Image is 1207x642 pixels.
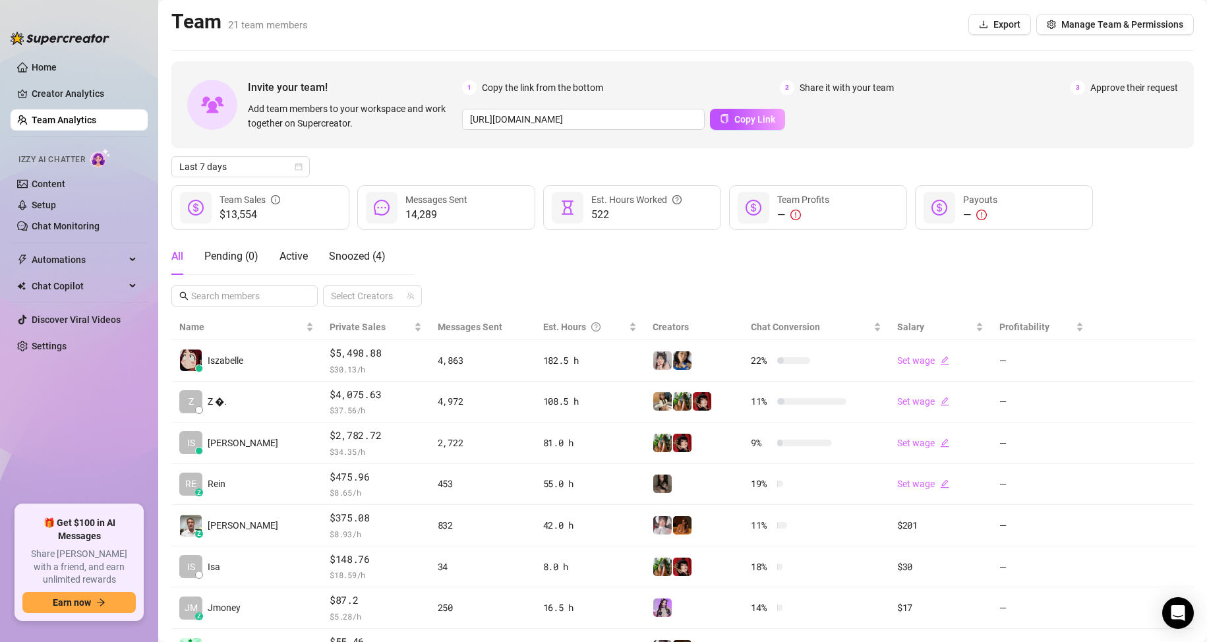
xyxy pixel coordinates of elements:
[720,114,729,123] span: copy
[991,546,1092,588] td: —
[189,394,194,409] span: Z
[543,518,637,533] div: 42.0 h
[220,207,280,223] span: $13,554
[330,610,422,623] span: $ 5.28 /h
[438,560,527,574] div: 34
[672,192,682,207] span: question-circle
[208,436,278,450] span: [PERSON_NAME]
[897,438,949,448] a: Set wageedit
[940,356,949,365] span: edit
[330,469,422,485] span: $475.96
[17,254,28,265] span: thunderbolt
[330,568,422,581] span: $ 18.59 /h
[438,394,527,409] div: 4,972
[220,192,280,207] div: Team Sales
[940,397,949,406] span: edit
[897,322,924,332] span: Salary
[90,148,111,167] img: AI Chatter
[438,436,527,450] div: 2,722
[963,207,997,223] div: —
[179,157,302,177] span: Last 7 days
[208,394,227,409] span: Z �.
[330,363,422,376] span: $ 30.13 /h
[208,600,241,615] span: Jmoney
[17,281,26,291] img: Chat Copilot
[963,194,997,205] span: Payouts
[991,464,1092,506] td: —
[330,445,422,458] span: $ 34.35 /h
[195,488,203,496] div: z
[330,510,422,526] span: $375.08
[991,340,1092,382] td: —
[991,423,1092,464] td: —
[195,530,203,538] div: z
[22,592,136,613] button: Earn nowarrow-right
[32,221,100,231] a: Chat Monitoring
[32,83,137,104] a: Creator Analytics
[543,394,637,409] div: 108.5 h
[560,200,575,216] span: hourglass
[991,505,1092,546] td: —
[185,477,196,491] span: RE
[96,598,105,607] span: arrow-right
[482,80,603,95] span: Copy the link from the bottom
[653,598,672,617] img: Kisa
[171,314,322,340] th: Name
[940,479,949,488] span: edit
[248,79,462,96] span: Invite your team!
[438,600,527,615] div: 250
[208,353,243,368] span: Iszabelle
[405,194,467,205] span: Messages Sent
[330,387,422,403] span: $4,075.63
[18,154,85,166] span: Izzy AI Chatter
[53,597,91,608] span: Earn now
[751,394,772,409] span: 11 %
[1090,80,1178,95] span: Approve their request
[751,477,772,491] span: 19 %
[1061,19,1183,30] span: Manage Team & Permissions
[330,593,422,608] span: $87.2
[185,600,198,615] span: JM
[897,560,984,574] div: $30
[179,291,189,301] span: search
[329,250,386,262] span: Snoozed ( 4 )
[438,518,527,533] div: 832
[653,475,672,493] img: yeule
[673,434,692,452] img: Miss
[407,292,415,300] span: team
[187,436,195,450] span: IS
[171,9,308,34] h2: Team
[462,80,477,95] span: 1
[979,20,988,29] span: download
[673,351,692,370] img: violet
[653,351,672,370] img: Ani
[171,248,183,264] div: All
[330,486,422,499] span: $ 8.65 /h
[710,109,785,130] button: Copy Link
[897,479,949,489] a: Set wageedit
[653,392,672,411] img: Sabrina
[543,436,637,450] div: 81.0 h
[751,353,772,368] span: 22 %
[993,19,1020,30] span: Export
[330,527,422,540] span: $ 8.93 /h
[204,248,258,264] div: Pending ( 0 )
[330,322,386,332] span: Private Sales
[543,320,626,334] div: Est. Hours
[1162,597,1194,629] div: Open Intercom Messenger
[1036,14,1194,35] button: Manage Team & Permissions
[751,560,772,574] span: 18 %
[1047,20,1056,29] span: setting
[645,314,743,340] th: Creators
[22,548,136,587] span: Share [PERSON_NAME] with a friend, and earn unlimited rewards
[800,80,894,95] span: Share it with your team
[32,249,125,270] span: Automations
[751,600,772,615] span: 14 %
[11,32,109,45] img: logo-BBDzfeDw.svg
[248,102,457,131] span: Add team members to your workspace and work together on Supercreator.
[991,587,1092,629] td: —
[405,207,467,223] span: 14,289
[374,200,390,216] span: message
[191,289,299,303] input: Search members
[32,179,65,189] a: Content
